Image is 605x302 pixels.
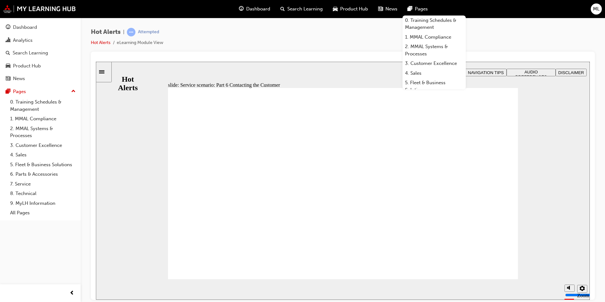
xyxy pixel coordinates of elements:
[6,89,10,95] span: pages-icon
[123,28,124,36] span: |
[481,223,491,231] button: Settings
[275,3,328,16] a: search-iconSearch Learning
[91,28,121,36] span: Hot Alerts
[8,124,78,141] a: 2. MMAL Systems & Processes
[469,223,479,230] button: Mute (Ctrl+Alt+M)
[8,189,78,198] a: 8. Technical
[385,5,397,13] span: News
[373,3,402,16] a: news-iconNews
[3,47,78,59] a: Search Learning
[8,141,78,150] a: 3. Customer Excellence
[378,5,383,13] span: news-icon
[70,289,74,297] span: prev-icon
[127,28,135,36] span: learningRecordVerb_ATTEMPT-icon
[402,59,466,68] a: 3. Customer Excellence
[13,75,25,82] div: News
[8,179,78,189] a: 7. Service
[462,9,488,13] span: DISCLAIMER
[71,87,76,96] span: up-icon
[13,49,48,57] div: Search Learning
[402,3,433,16] a: pages-iconPages
[465,217,491,238] div: misc controls
[420,8,451,17] span: AUDIO PREFERENCES
[6,50,10,56] span: search-icon
[234,3,275,16] a: guage-iconDashboard
[3,86,78,98] button: Pages
[6,38,10,43] span: chart-icon
[3,22,78,33] a: Dashboard
[6,76,10,82] span: news-icon
[3,73,78,85] a: News
[8,169,78,179] a: 6. Parts & Accessories
[411,7,460,15] button: AUDIO PREFERENCES
[8,160,78,170] a: 5. Fleet & Business Solutions
[481,231,493,248] label: Zoom to fit
[3,60,78,72] a: Product Hub
[333,5,338,13] span: car-icon
[369,7,411,15] button: NAVIGATION TIPS
[3,35,78,46] a: Analytics
[8,198,78,208] a: 9. MyLH Information
[408,5,412,13] span: pages-icon
[340,5,368,13] span: Product Hub
[469,231,510,236] input: volume
[6,25,10,30] span: guage-icon
[3,20,78,86] button: DashboardAnalyticsSearch LearningProduct HubNews
[6,63,10,69] span: car-icon
[8,97,78,114] a: 0. Training Schedules & Management
[280,5,285,13] span: search-icon
[13,88,26,95] div: Pages
[372,9,408,13] span: NAVIGATION TIPS
[91,40,110,45] a: Hot Alerts
[328,3,373,16] a: car-iconProduct Hub
[402,16,466,32] a: 0. Training Schedules & Management
[117,39,163,47] li: eLearning Module View
[402,68,466,78] a: 4. Sales
[8,150,78,160] a: 4. Sales
[402,32,466,42] a: 1. MMAL Compliance
[3,5,76,13] img: mmal
[415,5,428,13] span: Pages
[246,5,270,13] span: Dashboard
[460,7,491,15] button: DISCLAIMER
[13,24,37,31] div: Dashboard
[402,42,466,59] a: 2. MMAL Systems & Processes
[591,3,602,15] button: ML
[593,5,600,13] span: ML
[239,5,244,13] span: guage-icon
[8,114,78,124] a: 1. MMAL Compliance
[138,29,159,35] div: Attempted
[8,208,78,218] a: All Pages
[402,78,466,95] a: 5. Fleet & Business Solutions
[287,5,323,13] span: Search Learning
[13,62,41,70] div: Product Hub
[13,37,33,44] div: Analytics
